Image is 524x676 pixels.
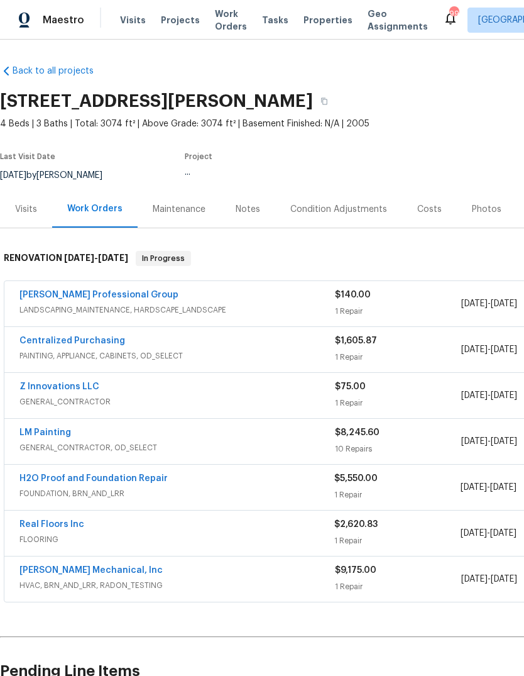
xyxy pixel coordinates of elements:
[490,483,516,492] span: [DATE]
[449,8,458,20] div: 99
[19,304,335,316] span: LANDSCAPING_MAINTENANCE, HARDSCAPE_LANDSCAPE
[185,153,212,160] span: Project
[491,391,517,400] span: [DATE]
[4,251,128,266] h6: RENOVATION
[461,483,487,492] span: [DATE]
[303,14,352,26] span: Properties
[461,299,488,308] span: [DATE]
[461,573,517,585] span: -
[334,489,460,501] div: 1 Repair
[185,168,426,177] div: ...
[137,252,190,265] span: In Progress
[334,520,378,529] span: $2,620.83
[491,299,517,308] span: [DATE]
[335,382,366,391] span: $75.00
[64,253,94,262] span: [DATE]
[120,14,146,26] span: Visits
[153,203,205,216] div: Maintenance
[19,487,334,500] span: FOUNDATION, BRN_AND_LRR
[15,203,37,216] div: Visits
[417,203,442,216] div: Costs
[19,520,84,529] a: Real Floors Inc
[335,305,461,318] div: 1 Repair
[461,437,488,446] span: [DATE]
[491,437,517,446] span: [DATE]
[161,14,200,26] span: Projects
[335,291,371,299] span: $140.00
[335,351,461,363] div: 1 Repair
[43,14,84,26] span: Maestro
[461,389,517,402] span: -
[491,345,517,354] span: [DATE]
[461,529,487,538] span: [DATE]
[67,202,123,215] div: Work Orders
[19,382,99,391] a: Z Innovations LLC
[19,350,335,362] span: PAINTING, APPLIANCE, CABINETS, OD_SELECT
[335,443,461,455] div: 10 Repairs
[19,566,163,575] a: [PERSON_NAME] Mechanical, Inc
[19,428,71,437] a: LM Painting
[461,297,517,310] span: -
[19,291,178,299] a: [PERSON_NAME] Professional Group
[335,580,461,593] div: 1 Repair
[335,566,376,575] span: $9,175.00
[472,203,501,216] div: Photos
[19,579,335,592] span: HVAC, BRN_AND_LRR, RADON_TESTING
[19,533,334,546] span: FLOORING
[335,428,379,437] span: $8,245.60
[236,203,260,216] div: Notes
[98,253,128,262] span: [DATE]
[335,336,377,345] span: $1,605.87
[262,16,288,25] span: Tasks
[19,441,335,454] span: GENERAL_CONTRACTOR, OD_SELECT
[334,535,460,547] div: 1 Repair
[461,343,517,356] span: -
[19,474,168,483] a: H2O Proof and Foundation Repair
[491,575,517,584] span: [DATE]
[335,397,461,409] div: 1 Repair
[461,345,488,354] span: [DATE]
[64,253,128,262] span: -
[461,575,488,584] span: [DATE]
[461,527,516,540] span: -
[461,435,517,448] span: -
[461,391,488,400] span: [DATE]
[215,8,247,33] span: Work Orders
[313,90,336,113] button: Copy Address
[19,336,125,345] a: Centralized Purchasing
[290,203,387,216] div: Condition Adjustments
[19,396,335,408] span: GENERAL_CONTRACTOR
[368,8,428,33] span: Geo Assignments
[490,529,516,538] span: [DATE]
[461,481,516,494] span: -
[334,474,378,483] span: $5,550.00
